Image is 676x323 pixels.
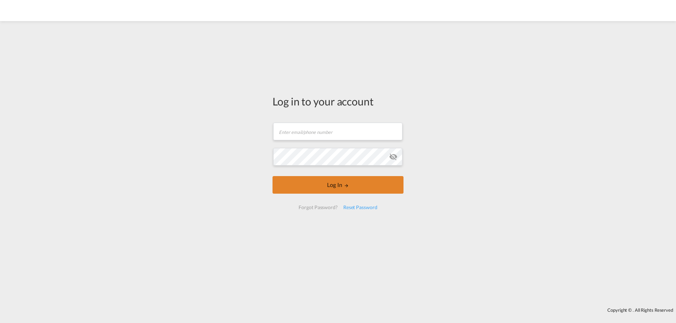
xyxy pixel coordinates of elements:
div: Reset Password [340,201,380,214]
input: Enter email/phone number [273,123,402,140]
button: LOGIN [273,176,403,194]
div: Forgot Password? [296,201,340,214]
md-icon: icon-eye-off [389,153,398,161]
div: Log in to your account [273,94,403,109]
